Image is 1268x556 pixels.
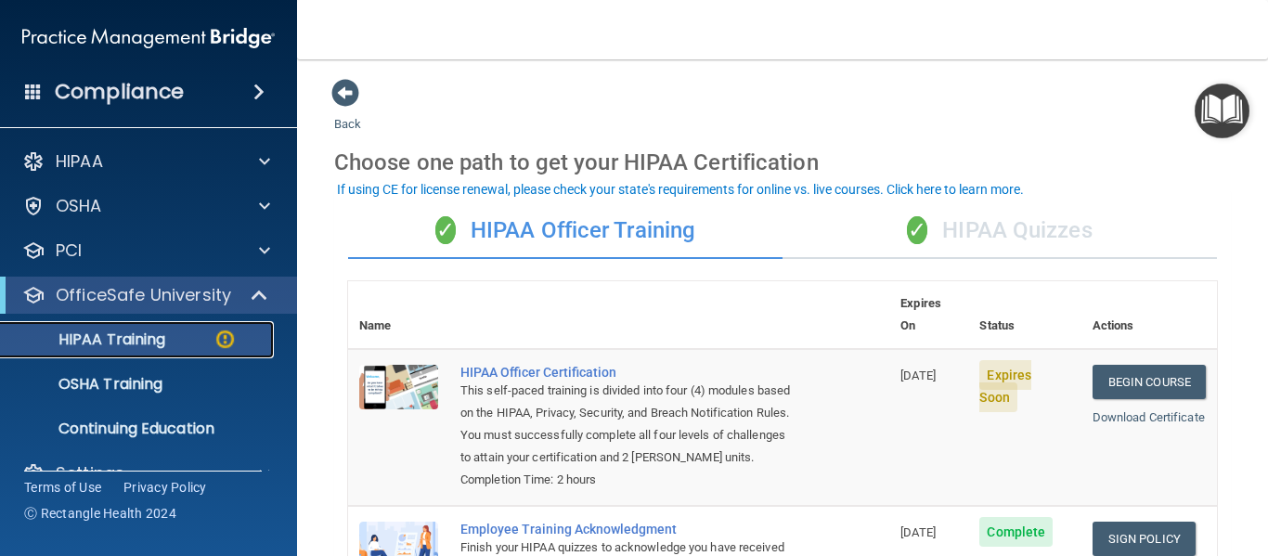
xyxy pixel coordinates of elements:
[1093,522,1196,556] a: Sign Policy
[979,360,1031,412] span: Expires Soon
[22,19,275,57] img: PMB logo
[337,183,1024,196] div: If using CE for license renewal, please check your state's requirements for online vs. live cours...
[22,462,270,485] a: Settings
[1093,365,1206,399] a: Begin Course
[334,180,1027,199] button: If using CE for license renewal, please check your state's requirements for online vs. live cours...
[334,136,1231,189] div: Choose one path to get your HIPAA Certification
[900,369,936,382] span: [DATE]
[24,478,101,497] a: Terms of Use
[460,380,796,469] div: This self-paced training is divided into four (4) modules based on the HIPAA, Privacy, Security, ...
[56,462,124,485] p: Settings
[1195,84,1249,138] button: Open Resource Center
[123,478,207,497] a: Privacy Policy
[907,216,927,244] span: ✓
[55,79,184,105] h4: Compliance
[22,150,270,173] a: HIPAA
[460,469,796,491] div: Completion Time: 2 hours
[348,281,449,349] th: Name
[56,150,103,173] p: HIPAA
[435,216,456,244] span: ✓
[1093,410,1205,424] a: Download Certificate
[460,365,796,380] a: HIPAA Officer Certification
[12,375,162,394] p: OSHA Training
[213,328,237,351] img: warning-circle.0cc9ac19.png
[24,504,176,523] span: Ⓒ Rectangle Health 2024
[348,203,783,259] div: HIPAA Officer Training
[783,203,1217,259] div: HIPAA Quizzes
[22,239,270,262] a: PCI
[22,284,269,306] a: OfficeSafe University
[460,522,796,537] div: Employee Training Acknowledgment
[12,330,165,349] p: HIPAA Training
[12,420,265,438] p: Continuing Education
[56,239,82,262] p: PCI
[900,525,936,539] span: [DATE]
[968,281,1080,349] th: Status
[979,517,1053,547] span: Complete
[56,195,102,217] p: OSHA
[56,284,231,306] p: OfficeSafe University
[334,95,361,131] a: Back
[22,195,270,217] a: OSHA
[889,281,968,349] th: Expires On
[1081,281,1217,349] th: Actions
